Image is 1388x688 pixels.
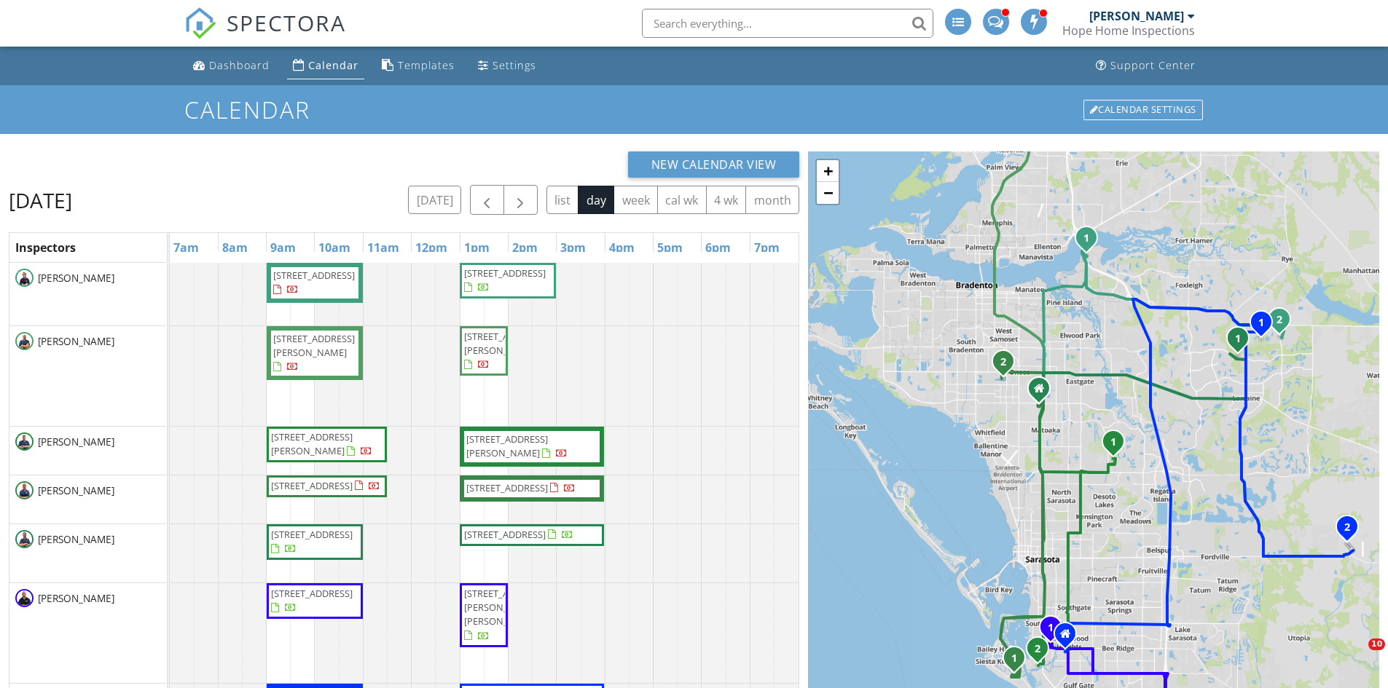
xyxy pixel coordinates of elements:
[308,58,358,72] div: Calendar
[1258,318,1264,328] i: 1
[460,236,493,259] a: 1pm
[557,236,589,259] a: 3pm
[464,587,546,628] span: [STREET_ADDRESS][PERSON_NAME][PERSON_NAME]
[271,528,353,541] span: [STREET_ADDRESS]
[1090,52,1201,79] a: Support Center
[613,186,658,214] button: week
[1338,638,1373,673] iframe: Intercom live chat
[35,483,117,498] span: [PERSON_NAME]
[1083,100,1203,120] div: Calendar Settings
[219,236,251,259] a: 8am
[412,236,451,259] a: 12pm
[1035,644,1040,655] i: 2
[1261,322,1270,331] div: 15180 Contenta Loop 6105, Lakewood Ranch, FL 34211
[1086,237,1095,246] div: 1109 Riverscape St, Bradenton, FL 34208
[1051,627,1059,636] div: 2246 Fiesta Dr, Sarasota, FL 34231
[1235,334,1241,344] i: 1
[315,236,354,259] a: 10am
[1368,638,1385,650] span: 10
[15,589,34,607] img: jerry.jpg
[1048,623,1054,633] i: 1
[9,186,72,215] h2: [DATE]
[1347,526,1356,535] div: 2537 Waterfront Cir, Sarasota, FL 34240
[464,330,546,357] span: [STREET_ADDRESS][PERSON_NAME]
[408,186,461,214] button: [DATE]
[745,186,799,214] button: month
[398,58,455,72] div: Templates
[654,236,686,259] a: 5pm
[15,269,34,287] img: justin.jpg
[184,7,216,39] img: The Best Home Inspection Software - Spectora
[817,160,839,182] a: Zoom in
[546,186,579,214] button: list
[750,236,783,259] a: 7pm
[1062,23,1195,38] div: Hope Home Inspections
[1110,58,1196,72] div: Support Center
[15,432,34,451] img: nick.jpg
[15,481,34,499] img: chris.jpg
[1039,388,1048,397] div: 6497 Parkland Dr Unit F, Sarasota FL 34243
[209,58,270,72] div: Dashboard
[273,332,355,359] span: [STREET_ADDRESS][PERSON_NAME]
[706,186,747,214] button: 4 wk
[1110,438,1116,448] i: 1
[364,236,403,259] a: 11am
[1000,357,1006,368] i: 2
[271,587,353,600] span: [STREET_ADDRESS]
[1238,338,1247,347] div: 14076 Crimson Ave., Lakewood Ranch, Fl 34211
[273,269,355,282] span: [STREET_ADDRESS]
[35,591,117,606] span: [PERSON_NAME]
[35,532,117,547] span: [PERSON_NAME]
[1277,315,1282,325] i: 2
[35,334,117,349] span: [PERSON_NAME]
[170,236,203,259] a: 7am
[184,20,346,50] a: SPECTORA
[464,528,546,541] span: [STREET_ADDRESS]
[1082,98,1204,122] a: Calendar Settings
[503,185,538,215] button: Next day
[376,52,460,79] a: Templates
[657,186,707,214] button: cal wk
[15,332,34,350] img: eric.jpg
[184,97,1204,122] h1: Calendar
[1003,361,1012,370] div: 808 53rd Ave E 41, Bradenton, FL 34203
[466,432,548,459] span: [STREET_ADDRESS][PERSON_NAME]
[628,151,800,178] button: New Calendar View
[464,266,546,280] span: [STREET_ADDRESS]
[472,52,542,79] a: Settings
[187,52,275,79] a: Dashboard
[1038,648,1046,657] div: 1712 Starling Dr 101, Sarasota, FL 34231
[1279,319,1288,328] div: 16403 Isola Pl, Lakewood Ranch, FL 34211
[605,236,638,259] a: 4pm
[15,530,34,548] img: shaun_b.jpg
[509,236,541,259] a: 2pm
[1089,9,1184,23] div: [PERSON_NAME]
[35,271,117,285] span: [PERSON_NAME]
[642,9,933,38] input: Search everything...
[1014,657,1023,666] div: 5624 Cape Leyte Dr, Siesta Key, FL 34242
[15,240,76,256] span: Inspectors
[702,236,734,259] a: 6pm
[271,479,353,492] span: [STREET_ADDRESS]
[267,236,299,259] a: 9am
[271,430,353,457] span: [STREET_ADDRESS][PERSON_NAME]
[227,7,346,38] span: SPECTORA
[470,185,504,215] button: Previous day
[1065,633,1074,642] div: 2641 Austin Street, Sarasota Florida 34231
[817,182,839,204] a: Zoom out
[35,435,117,449] span: [PERSON_NAME]
[287,52,364,79] a: Calendar
[1113,441,1122,450] div: 6114 Misty Oaks St, Sarasota, FL 34243
[1011,654,1017,664] i: 1
[493,58,536,72] div: Settings
[1344,523,1350,533] i: 2
[578,186,614,214] button: day
[1083,234,1089,244] i: 1
[466,481,548,494] span: [STREET_ADDRESS]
